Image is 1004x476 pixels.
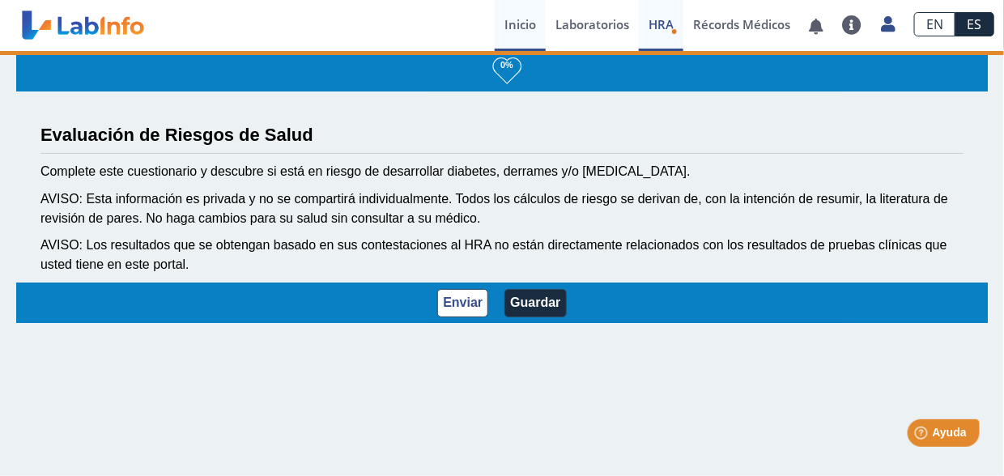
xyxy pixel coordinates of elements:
[40,162,964,181] div: Complete este cuestionario y descubre si está en riesgo de desarrollar diabetes, derrames y/o [ME...
[493,55,521,75] h3: 0%
[914,12,955,36] a: EN
[40,189,964,228] div: AVISO: Esta información es privada y no se compartirá individualmente. Todos los cálculos de ries...
[649,16,674,32] span: HRA
[40,125,964,145] h3: Evaluación de Riesgos de Salud
[40,236,964,274] div: AVISO: Los resultados que se obtengan basado en sus contestaciones al HRA no están directamente r...
[860,413,986,458] iframe: Help widget launcher
[437,289,488,317] button: Enviar
[955,12,994,36] a: ES
[504,289,566,317] button: Guardar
